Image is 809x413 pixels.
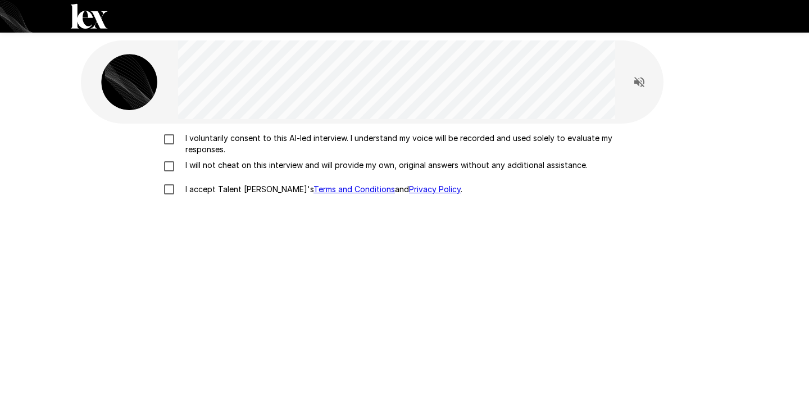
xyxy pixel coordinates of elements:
[313,184,395,194] a: Terms and Conditions
[181,133,652,155] p: I voluntarily consent to this AI-led interview. I understand my voice will be recorded and used s...
[409,184,461,194] a: Privacy Policy
[181,160,588,171] p: I will not cheat on this interview and will provide my own, original answers without any addition...
[181,184,462,195] p: I accept Talent [PERSON_NAME]'s and .
[628,71,651,93] button: Read questions aloud
[101,54,157,110] img: lex_avatar2.png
